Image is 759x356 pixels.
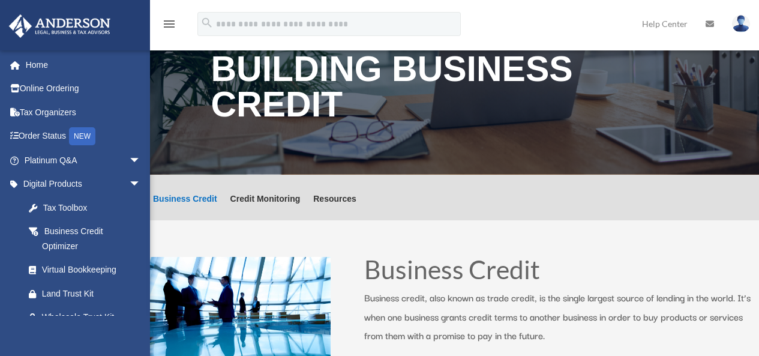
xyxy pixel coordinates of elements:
img: Anderson Advisors Platinum Portal [5,14,114,38]
a: Order StatusNEW [8,124,159,149]
div: NEW [69,127,95,145]
img: User Pic [732,15,750,32]
h1: Building Business Credit [211,52,698,128]
a: Online Ordering [8,77,159,101]
span: arrow_drop_down [129,172,153,197]
div: Virtual Bookkeeping [42,262,144,277]
a: Wholesale Trust Kit [17,306,159,330]
a: Virtual Bookkeeping [17,258,159,282]
div: Land Trust Kit [42,286,144,301]
a: Tax Toolbox [17,196,159,220]
div: Wholesale Trust Kit [42,310,144,325]
a: Business Credit [153,195,217,220]
a: menu [162,21,176,31]
a: Digital Productsarrow_drop_down [8,172,159,196]
a: Business Credit Optimizer [17,220,153,258]
div: Tax Toolbox [42,201,144,216]
a: Tax Organizers [8,100,159,124]
i: search [200,16,214,29]
a: Credit Monitoring [230,195,301,220]
a: Resources [313,195,356,220]
i: menu [162,17,176,31]
div: Business Credit Optimizer [42,224,138,253]
a: Land Trust Kit [17,282,159,306]
p: Business credit, also known as trade credit, is the single largest source of lending in the world... [364,288,759,356]
h1: Business Credit [364,257,759,289]
span: arrow_drop_down [129,148,153,173]
a: Platinum Q&Aarrow_drop_down [8,148,159,172]
a: Home [8,53,159,77]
